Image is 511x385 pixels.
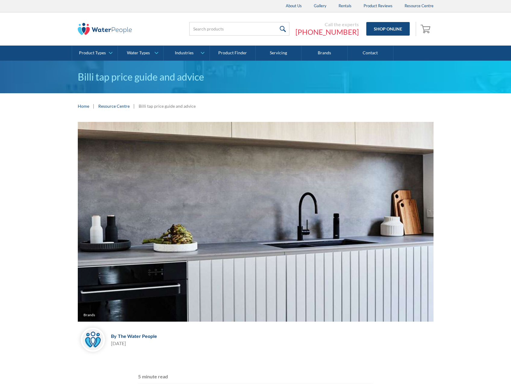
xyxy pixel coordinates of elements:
[189,22,289,36] input: Search products
[133,102,136,110] div: |
[111,333,117,339] div: By
[295,21,359,27] div: Call the experts
[78,122,434,322] img: billi tap price guide and advice hero2 image
[421,24,432,33] img: shopping cart
[84,313,95,317] div: Brands
[72,46,118,61] a: Product Types
[111,340,157,347] div: [DATE]
[127,50,150,56] div: Water Types
[256,46,301,61] a: Servicing
[301,46,347,61] a: Brands
[142,373,168,380] div: minute read
[98,103,130,109] a: Resource Centre
[419,22,434,36] a: Open empty cart
[79,50,106,56] div: Product Types
[118,46,163,61] a: Water Types
[138,373,141,380] div: 5
[92,102,95,110] div: |
[78,103,89,109] a: Home
[139,103,196,109] div: Billi tap price guide and advice
[210,46,256,61] a: Product Finder
[175,50,194,56] div: Industries
[348,46,393,61] a: Contact
[78,23,132,35] img: The Water People
[78,70,434,84] h1: Billi tap price guide and advice
[366,22,410,36] a: Shop Online
[118,333,157,339] div: The Water People
[164,46,209,61] a: Industries
[295,27,359,37] a: [PHONE_NUMBER]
